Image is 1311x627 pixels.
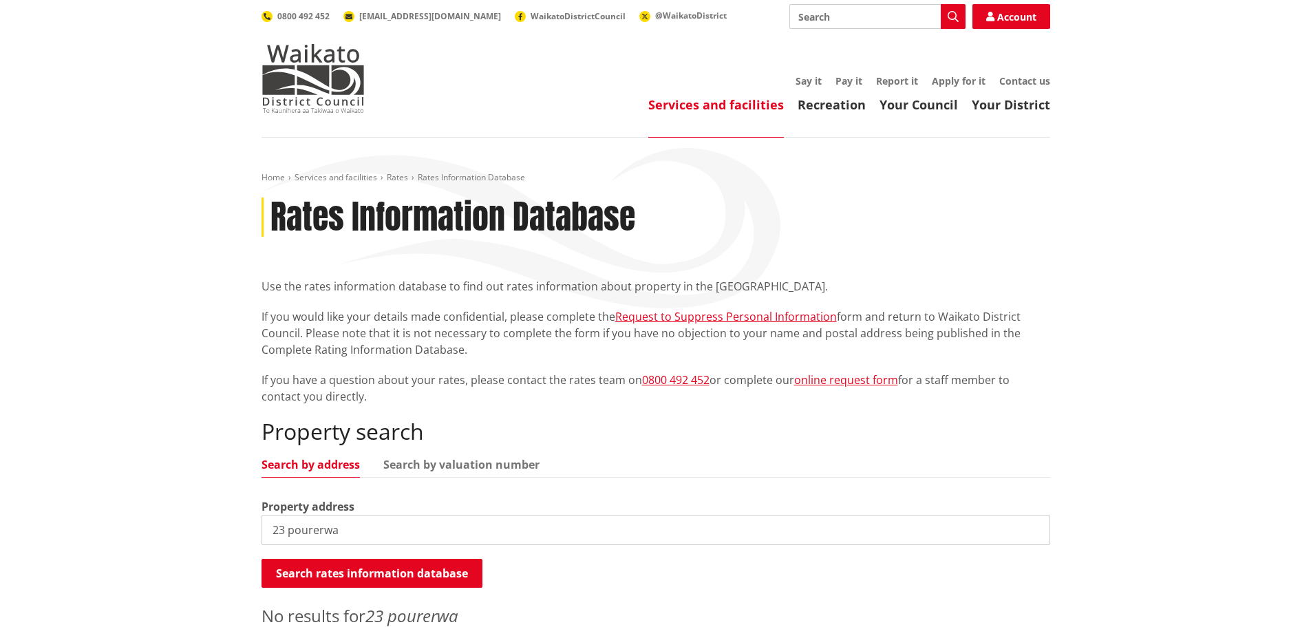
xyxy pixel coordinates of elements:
[343,10,501,22] a: [EMAIL_ADDRESS][DOMAIN_NAME]
[972,96,1050,113] a: Your District
[794,372,898,387] a: online request form
[262,171,285,183] a: Home
[262,172,1050,184] nav: breadcrumb
[365,604,458,627] em: 23 pourerwa
[262,278,1050,295] p: Use the rates information database to find out rates information about property in the [GEOGRAPHI...
[531,10,626,22] span: WaikatoDistrictCouncil
[655,10,727,21] span: @WaikatoDistrict
[262,559,482,588] button: Search rates information database
[262,459,360,470] a: Search by address
[876,74,918,87] a: Report it
[972,4,1050,29] a: Account
[262,515,1050,545] input: e.g. Duke Street NGARUAWAHIA
[789,4,966,29] input: Search input
[880,96,958,113] a: Your Council
[277,10,330,22] span: 0800 492 452
[262,308,1050,358] p: If you would like your details made confidential, please complete the form and return to Waikato ...
[932,74,985,87] a: Apply for it
[648,96,784,113] a: Services and facilities
[418,171,525,183] span: Rates Information Database
[835,74,862,87] a: Pay it
[642,372,710,387] a: 0800 492 452
[515,10,626,22] a: WaikatoDistrictCouncil
[999,74,1050,87] a: Contact us
[262,372,1050,405] p: If you have a question about your rates, please contact the rates team on or complete our for a s...
[359,10,501,22] span: [EMAIL_ADDRESS][DOMAIN_NAME]
[798,96,866,113] a: Recreation
[262,10,330,22] a: 0800 492 452
[262,418,1050,445] h2: Property search
[383,459,540,470] a: Search by valuation number
[295,171,377,183] a: Services and facilities
[387,171,408,183] a: Rates
[262,498,354,515] label: Property address
[639,10,727,21] a: @WaikatoDistrict
[796,74,822,87] a: Say it
[1248,569,1297,619] iframe: Messenger Launcher
[262,44,365,113] img: Waikato District Council - Te Kaunihera aa Takiwaa o Waikato
[270,198,635,237] h1: Rates Information Database
[615,309,837,324] a: Request to Suppress Personal Information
